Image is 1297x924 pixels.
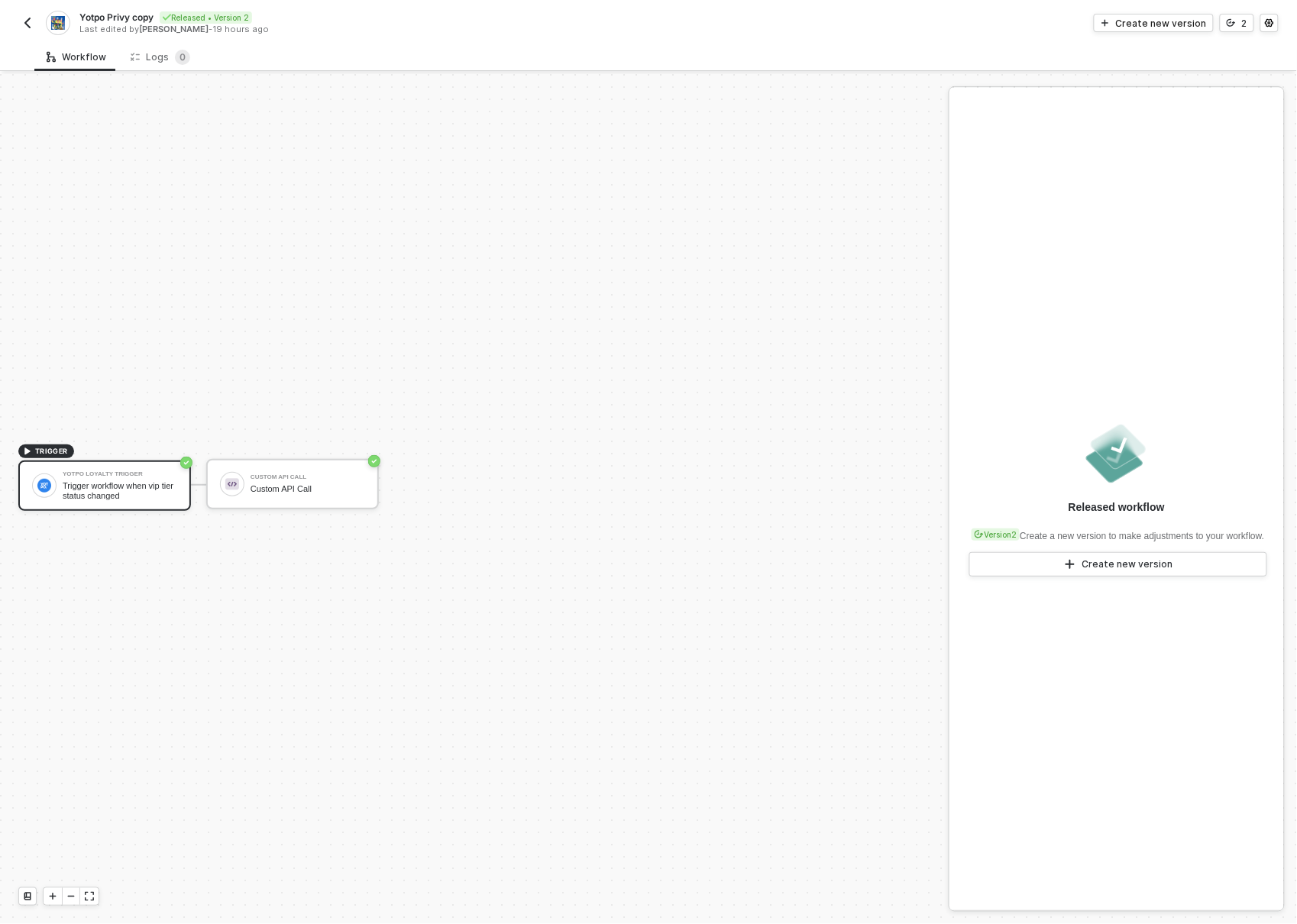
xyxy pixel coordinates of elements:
span: icon-expand [85,892,94,901]
span: Yotpo Privy copy [79,11,154,24]
img: integration-icon [51,16,64,30]
img: icon [225,477,239,491]
span: icon-versioning [1227,18,1236,27]
div: Create a new version to make adjustments to your workflow. [969,521,1264,543]
sup: 0 [175,50,190,65]
button: back [18,14,37,32]
button: Create new version [969,552,1267,577]
div: Released workflow [1069,499,1165,515]
div: Create new version [1116,17,1207,30]
div: Last edited by - 19 hours ago [79,24,647,35]
span: icon-play [1101,18,1110,27]
div: Yotpo Loyalty Trigger [63,471,177,477]
div: Trigger workflow when vip tier status changed [63,481,177,500]
div: Version 2 [972,528,1020,541]
img: icon [37,479,51,493]
img: back [21,17,34,29]
span: icon-versioning [975,530,984,539]
span: [PERSON_NAME] [139,24,209,34]
span: icon-play [48,892,57,901]
span: icon-success-page [368,455,380,467]
div: Released • Version 2 [160,11,252,24]
span: TRIGGER [35,445,68,457]
span: icon-minus [66,892,76,901]
span: icon-play [1064,558,1076,570]
button: 2 [1220,14,1254,32]
span: icon-success-page [180,457,192,469]
div: Workflow [47,51,106,63]
div: Custom API Call [251,474,365,480]
div: Custom API Call [251,484,365,494]
div: Create new version [1082,558,1173,570]
span: icon-settings [1265,18,1274,27]
div: 2 [1242,17,1247,30]
div: Logs [131,50,190,65]
button: Create new version [1094,14,1214,32]
span: icon-play [23,447,32,456]
img: released.png [1083,420,1150,487]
